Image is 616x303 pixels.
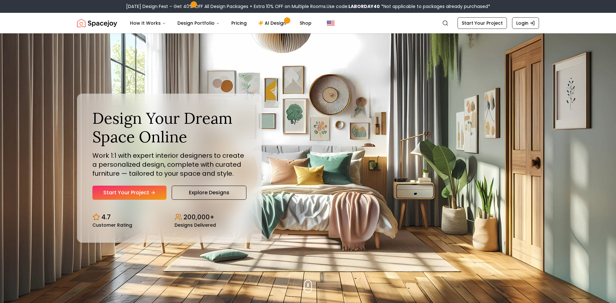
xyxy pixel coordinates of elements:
[295,17,317,29] a: Shop
[125,17,171,29] button: How It Works
[126,3,490,10] div: [DATE] Design Fest – Get 40% OFF All Design Packages + Extra 10% OFF on Multiple Rooms.
[380,3,490,10] span: *Not applicable to packages already purchased*
[77,17,117,29] img: Spacejoy Logo
[92,109,246,146] h1: Design Your Dream Space Online
[92,151,246,178] p: Work 1:1 with expert interior designers to create a personalized design, complete with curated fu...
[125,17,317,29] nav: Main
[175,223,216,227] small: Designs Delivered
[77,17,117,29] a: Spacejoy
[458,17,507,29] a: Start Your Project
[512,17,539,29] a: Login
[101,213,111,222] p: 4.7
[92,207,246,227] div: Design stats
[327,19,335,27] img: United States
[184,213,214,222] p: 200,000+
[172,186,246,200] a: Explore Designs
[172,17,225,29] button: Design Portfolio
[92,186,167,200] a: Start Your Project
[77,13,539,33] nav: Global
[253,17,293,29] a: AI Design
[226,17,252,29] a: Pricing
[348,3,380,10] b: LABORDAY40
[92,223,132,227] small: Customer Rating
[327,3,380,10] span: Use code:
